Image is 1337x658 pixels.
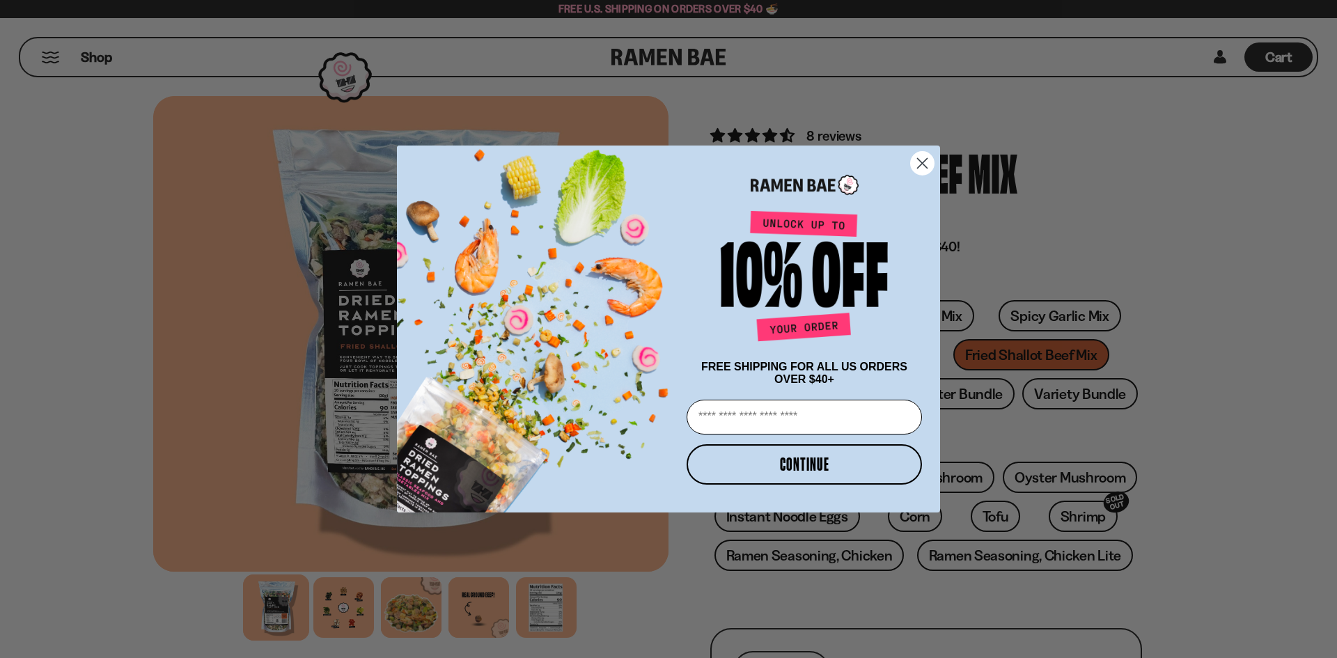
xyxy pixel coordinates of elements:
[701,361,907,385] span: FREE SHIPPING FOR ALL US ORDERS OVER $40+
[397,134,681,512] img: ce7035ce-2e49-461c-ae4b-8ade7372f32c.png
[751,173,859,196] img: Ramen Bae Logo
[910,151,935,175] button: Close dialog
[717,210,891,347] img: Unlock up to 10% off
[687,444,922,485] button: CONTINUE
